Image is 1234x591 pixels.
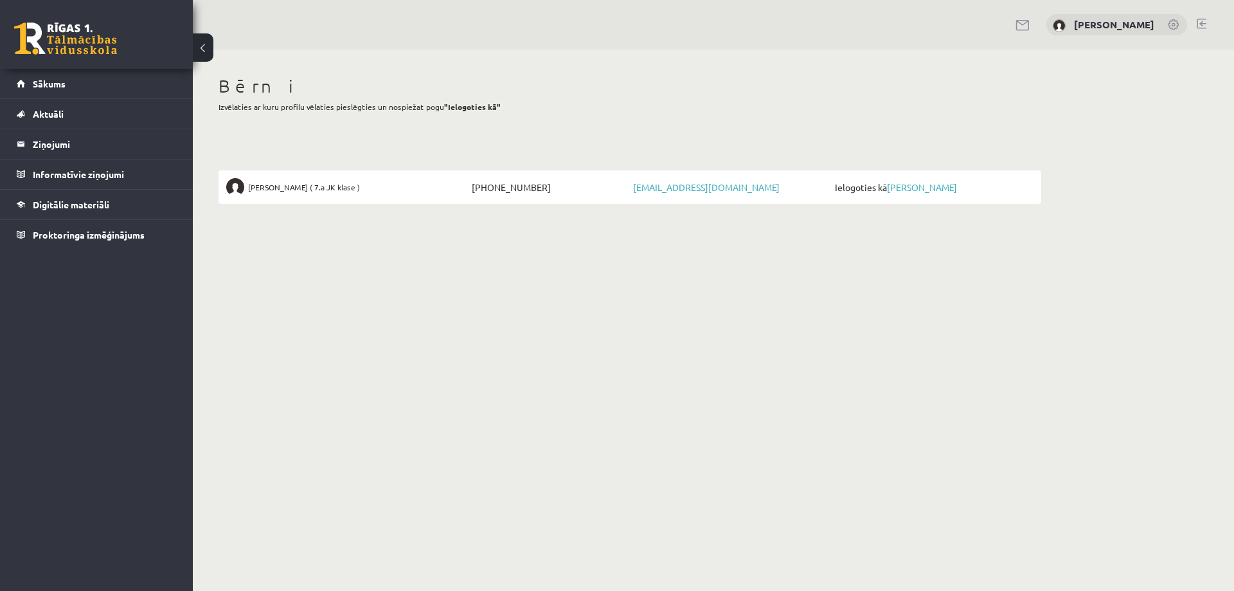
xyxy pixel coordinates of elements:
h1: Bērni [219,75,1041,97]
span: Digitālie materiāli [33,199,109,210]
a: Rīgas 1. Tālmācības vidusskola [14,23,117,55]
span: Sākums [33,78,66,89]
img: Anna Enija Kozlinska [226,178,244,196]
span: Ielogoties kā [832,178,1033,196]
a: Sākums [17,69,177,98]
span: Proktoringa izmēģinājums [33,229,145,241]
a: Proktoringa izmēģinājums [17,220,177,250]
legend: Ziņojumi [33,129,177,159]
a: Aktuāli [17,99,177,129]
span: [PHONE_NUMBER] [469,178,630,196]
a: Informatīvie ziņojumi [17,159,177,189]
p: Izvēlaties ar kuru profilu vēlaties pieslēgties un nospiežat pogu [219,101,1041,113]
a: Digitālie materiāli [17,190,177,219]
a: [PERSON_NAME] [887,181,957,193]
img: Romāns Kozlinskis [1053,19,1066,32]
span: Aktuāli [33,108,64,120]
a: [PERSON_NAME] [1074,18,1154,31]
a: [EMAIL_ADDRESS][DOMAIN_NAME] [633,181,780,193]
b: "Ielogoties kā" [444,102,501,112]
legend: Informatīvie ziņojumi [33,159,177,189]
span: [PERSON_NAME] ( 7.a JK klase ) [248,178,360,196]
a: Ziņojumi [17,129,177,159]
